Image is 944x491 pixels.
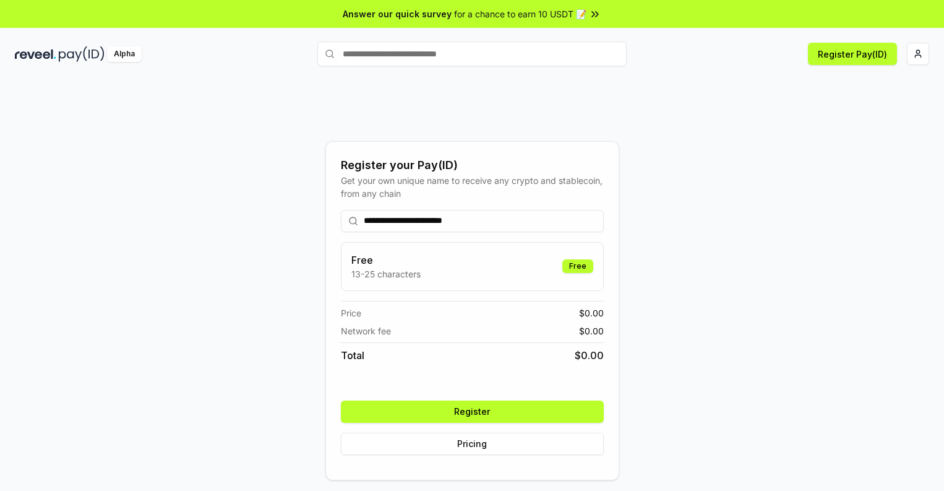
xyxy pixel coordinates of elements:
[808,43,897,65] button: Register Pay(ID)
[341,174,604,200] div: Get your own unique name to receive any crypto and stablecoin, from any chain
[107,46,142,62] div: Alpha
[341,433,604,455] button: Pricing
[341,348,364,363] span: Total
[343,7,452,20] span: Answer our quick survey
[562,259,593,273] div: Free
[341,324,391,337] span: Network fee
[15,46,56,62] img: reveel_dark
[341,401,604,423] button: Register
[341,306,361,319] span: Price
[579,306,604,319] span: $ 0.00
[351,267,421,280] p: 13-25 characters
[575,348,604,363] span: $ 0.00
[351,253,421,267] h3: Free
[579,324,604,337] span: $ 0.00
[454,7,586,20] span: for a chance to earn 10 USDT 📝
[341,157,604,174] div: Register your Pay(ID)
[59,46,105,62] img: pay_id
